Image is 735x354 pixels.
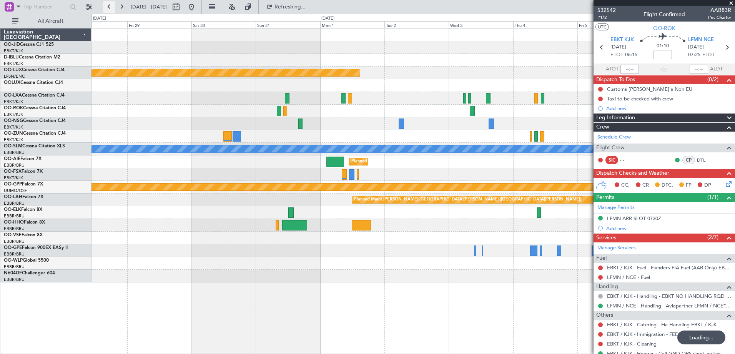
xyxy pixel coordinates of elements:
button: Refreshing... [263,1,309,13]
a: OO-NSGCessna Citation CJ4 [4,119,66,123]
a: EBBR/BRU [4,239,25,244]
a: Manage Permits [597,204,635,212]
a: EBBR/BRU [4,200,25,206]
span: Flight Crew [596,144,625,152]
div: Add new [606,225,731,232]
span: OO-HHO [4,220,24,225]
a: EBBR/BRU [4,277,25,282]
div: Planned Maint [PERSON_NAME]-[GEOGRAPHIC_DATA][PERSON_NAME] ([GEOGRAPHIC_DATA][PERSON_NAME]) [354,194,581,205]
div: Thu 4 [513,21,577,28]
a: OO-HHOFalcon 8X [4,220,45,225]
a: EBKT/KJK [4,112,23,117]
span: DFC, [662,182,673,189]
span: LFMN NCE [688,36,714,44]
button: All Aircraft [8,15,83,27]
a: OO-ELKFalcon 8X [4,207,42,212]
span: Leg Information [596,114,635,122]
span: OO-ROK [653,24,675,32]
span: All Aircraft [20,18,81,24]
a: OO-SLMCessna Citation XLS [4,144,65,149]
div: LFMN ARR SLOT 0730Z [607,215,661,222]
div: Loading... [677,331,725,344]
input: Trip Number [23,1,68,13]
span: 532542 [597,6,616,14]
a: OOLUXCessna Citation CJ4 [4,80,63,85]
div: Tue 2 [384,21,449,28]
a: EBKT / KJK - Catering - Fia Handling EBKT / KJK [607,321,717,328]
a: EBBR/BRU [4,226,25,232]
a: OO-LXACessna Citation CJ4 [4,93,65,98]
span: OO-ZUN [4,131,23,136]
span: FP [686,182,692,189]
a: UUMO/OSF [4,188,27,194]
button: UTC [595,23,609,30]
a: OO-AIEFalcon 7X [4,157,42,161]
a: OO-LAHFalcon 7X [4,195,43,199]
a: OO-FSXFalcon 7X [4,169,43,174]
a: DTL [697,157,714,164]
a: OO-ZUNCessna Citation CJ4 [4,131,66,136]
a: OO-JIDCessna CJ1 525 [4,42,54,47]
span: D-IBLU [4,55,19,60]
a: EBKT/KJK [4,124,23,130]
span: ATOT [606,65,619,73]
div: [DATE] [321,15,334,22]
a: EBBR/BRU [4,150,25,155]
span: OO-FSX [4,169,22,174]
span: Refreshing... [274,4,306,10]
span: CC, [621,182,630,189]
a: LFMN / NCE - Fuel [607,274,650,281]
span: OO-ROK [4,106,23,110]
div: Flight Confirmed [644,10,685,18]
a: EBBR/BRU [4,213,25,219]
a: EBKT/KJK [4,175,23,181]
a: EBKT/KJK [4,99,23,105]
span: 07:25 [688,51,700,59]
span: Dispatch Checks and Weather [596,169,669,178]
span: [DATE] - [DATE] [131,3,167,10]
div: Wed 3 [449,21,513,28]
div: SIC [605,156,618,164]
a: EBBR/BRU [4,264,25,270]
span: DP [704,182,711,189]
span: OO-GPP [4,182,22,187]
a: OO-GPEFalcon 900EX EASy II [4,245,68,250]
div: Add new [606,105,731,112]
span: 01:10 [657,42,669,50]
span: OO-AIE [4,157,20,161]
span: N604GF [4,271,22,276]
a: EBBR/BRU [4,162,25,168]
div: Mon 1 [320,21,384,28]
a: EBKT/KJK [4,61,23,67]
span: ALDT [710,65,723,73]
span: OO-SLM [4,144,22,149]
span: OOLUX [4,80,20,85]
a: LFSN/ENC [4,73,25,79]
a: D-IBLUCessna Citation M2 [4,55,60,60]
span: OO-LAH [4,195,22,199]
span: Permits [596,193,614,202]
span: OO-LXA [4,93,22,98]
span: OO-GPE [4,245,22,250]
div: Fri 29 [127,21,191,28]
a: EBBR/BRU [4,251,25,257]
a: EBKT / KJK - Handling - EBKT NO HANDLING RQD FOR CJ [607,293,731,299]
a: EBKT / KJK - Fuel - Flanders FIA Fuel (AAB Only) EBKT / KJK [607,264,731,271]
span: P1/2 [597,14,616,21]
span: OO-VSF [4,233,22,237]
span: (0/2) [707,75,718,83]
a: Schedule Crew [597,134,631,141]
span: OO-JID [4,42,20,47]
span: ETOT [610,51,623,59]
a: OO-ROKCessna Citation CJ4 [4,106,66,110]
div: Thu 28 [63,21,127,28]
span: [DATE] [610,43,626,51]
span: EBKT KJK [610,36,634,44]
div: - - [620,157,637,164]
div: Sun 31 [256,21,320,28]
span: Pos Charter [708,14,731,21]
a: N604GFChallenger 604 [4,271,55,276]
input: --:-- [620,65,639,74]
span: (1/1) [707,193,718,201]
span: Fuel [596,254,607,263]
